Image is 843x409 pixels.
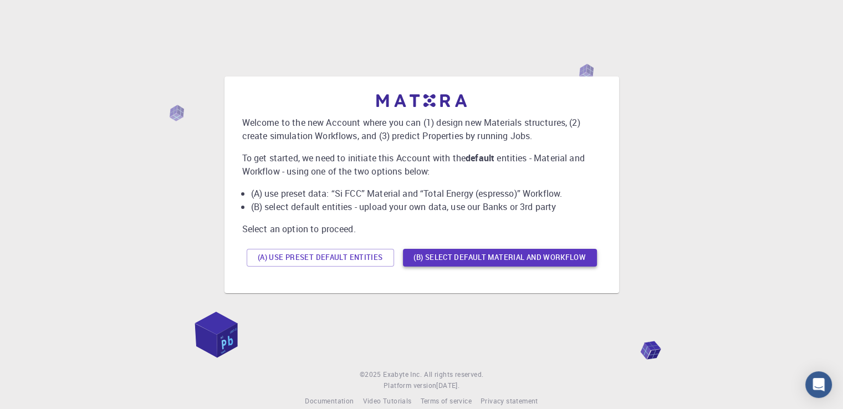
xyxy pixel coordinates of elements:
p: Select an option to proceed. [242,222,601,236]
span: Support [22,8,62,18]
a: Documentation [305,396,354,407]
span: Privacy statement [481,396,538,405]
button: (B) Select default material and workflow [403,249,597,267]
span: Documentation [305,396,354,405]
b: default [466,152,494,164]
p: To get started, we need to initiate this Account with the entities - Material and Workflow - usin... [242,151,601,178]
button: (A) Use preset default entities [247,249,394,267]
span: [DATE] . [436,381,459,390]
span: All rights reserved. [424,369,483,380]
span: Terms of service [420,396,471,405]
li: (A) use preset data: “Si FCC” Material and “Total Energy (espresso)” Workflow. [251,187,601,200]
a: Terms of service [420,396,471,407]
p: Welcome to the new Account where you can (1) design new Materials structures, (2) create simulati... [242,116,601,142]
a: Privacy statement [481,396,538,407]
span: Video Tutorials [362,396,411,405]
a: Exabyte Inc. [383,369,422,380]
div: Open Intercom Messenger [805,371,832,398]
span: Platform version [384,380,436,391]
li: (B) select default entities - upload your own data, use our Banks or 3rd party [251,200,601,213]
a: Video Tutorials [362,396,411,407]
span: Exabyte Inc. [383,370,422,379]
a: [DATE]. [436,380,459,391]
img: logo [376,94,467,107]
span: © 2025 [360,369,383,380]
